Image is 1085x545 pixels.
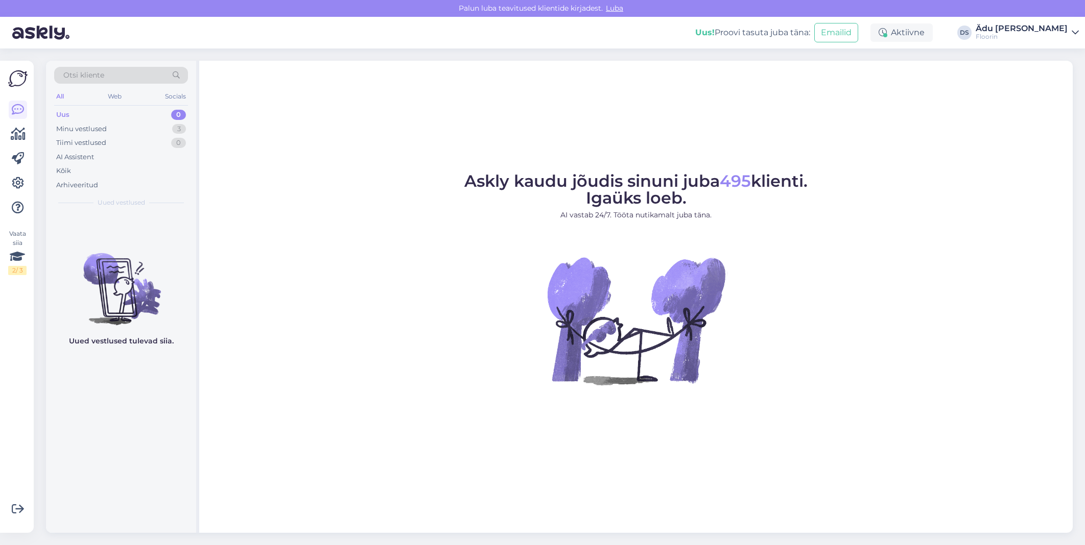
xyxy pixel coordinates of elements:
div: AI Assistent [56,152,94,162]
span: Askly kaudu jõudis sinuni juba klienti. Igaüks loeb. [464,171,808,208]
span: Uued vestlused [98,198,145,207]
div: All [54,90,66,103]
div: 0 [171,138,186,148]
p: AI vastab 24/7. Tööta nutikamalt juba täna. [464,210,808,220]
div: 3 [172,124,186,134]
button: Emailid [814,23,858,42]
div: Vaata siia [8,229,27,275]
img: No chats [46,235,196,327]
div: 2 / 3 [8,266,27,275]
b: Uus! [695,28,715,37]
span: Luba [603,4,626,13]
div: Tiimi vestlused [56,138,106,148]
div: 0 [171,110,186,120]
div: Arhiveeritud [56,180,98,190]
a: Ädu [PERSON_NAME]Floorin [976,24,1079,41]
div: Floorin [976,33,1068,41]
div: Proovi tasuta juba täna: [695,27,810,39]
span: Otsi kliente [63,70,104,81]
div: DS [957,26,972,40]
img: No Chat active [544,229,728,412]
p: Uued vestlused tulevad siia. [69,336,174,346]
div: Minu vestlused [56,124,107,134]
img: Askly Logo [8,69,28,88]
div: Kõik [56,166,71,176]
div: Uus [56,110,69,120]
div: Socials [163,90,188,103]
span: 495 [720,171,751,191]
div: Ädu [PERSON_NAME] [976,24,1068,33]
div: Aktiivne [870,23,933,42]
div: Web [106,90,124,103]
